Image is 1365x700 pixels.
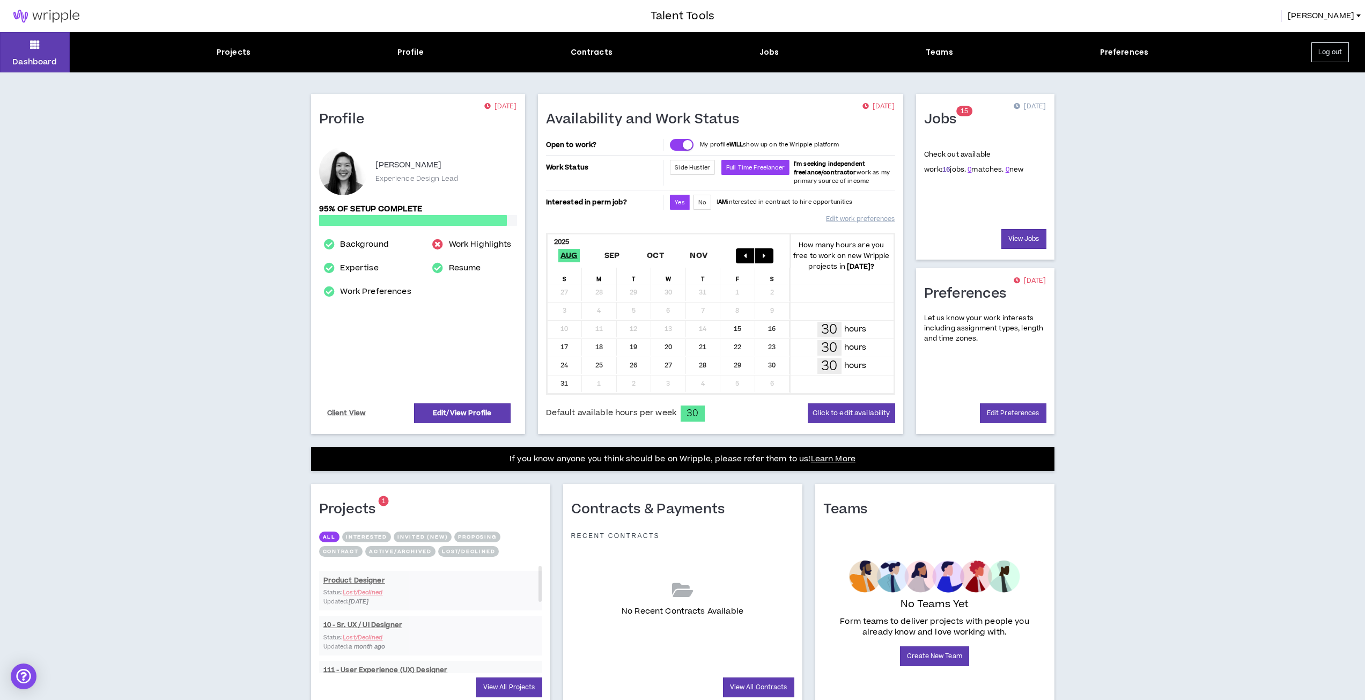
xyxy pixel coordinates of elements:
[826,210,895,229] a: Edit work preferences
[554,237,570,247] b: 2025
[942,165,966,174] span: jobs.
[942,165,950,174] a: 16
[382,497,386,506] span: 1
[1311,42,1349,62] button: Log out
[319,532,340,542] button: All
[394,532,452,542] button: Invited (new)
[12,56,57,68] p: Dashboard
[924,285,1015,303] h1: Preferences
[980,403,1046,423] a: Edit Preferences
[319,147,367,195] div: Angela S.
[1288,10,1354,22] span: [PERSON_NAME]
[651,8,714,24] h3: Talent Tools
[449,262,481,275] a: Resume
[964,107,968,116] span: 5
[617,268,652,284] div: T
[718,198,727,206] strong: AM
[319,501,384,518] h1: Projects
[717,198,853,207] p: I interested in contract to hire opportunities
[326,404,368,423] a: Client View
[438,546,499,557] button: Lost/Declined
[484,101,517,112] p: [DATE]
[844,323,867,335] p: hours
[901,597,969,612] p: No Teams Yet
[546,111,748,128] h1: Availability and Work Status
[924,313,1046,344] p: Let us know your work interests including assignment types, length and time zones.
[844,342,867,353] p: hours
[675,164,710,172] span: Side Hustler
[651,268,686,284] div: W
[558,249,580,262] span: Aug
[688,249,710,262] span: Nov
[365,546,436,557] button: Active/Archived
[968,165,1004,174] span: matches.
[319,111,373,128] h1: Profile
[924,111,965,128] h1: Jobs
[968,165,971,174] a: 0
[823,501,876,518] h1: Teams
[794,160,865,176] b: I'm seeking independent freelance/contractor
[759,47,779,58] div: Jobs
[622,606,743,617] p: No Recent Contracts Available
[375,174,459,183] p: Experience Design Lead
[720,268,755,284] div: F
[1014,276,1046,286] p: [DATE]
[844,360,867,372] p: hours
[571,532,660,540] p: Recent Contracts
[828,616,1042,638] p: Form teams to deliver projects with people you already know and love working with.
[510,453,855,466] p: If you know anyone you think should be on Wripple, please refer them to us!
[397,47,424,58] div: Profile
[849,561,1020,593] img: empty
[723,677,794,697] a: View All Contracts
[847,262,874,271] b: [DATE] ?
[571,501,733,518] h1: Contracts & Payments
[686,268,721,284] div: T
[414,403,511,423] a: Edit/View Profile
[1006,165,1009,174] a: 0
[546,195,661,210] p: Interested in perm job?
[602,249,622,262] span: Sep
[454,532,500,542] button: Proposing
[546,407,676,419] span: Default available hours per week
[698,198,706,207] span: No
[961,107,964,116] span: 1
[1001,229,1046,249] a: View Jobs
[675,198,684,207] span: Yes
[755,268,790,284] div: S
[476,677,542,697] a: View All Projects
[340,262,378,275] a: Expertise
[808,403,895,423] button: Click to edit availability
[375,159,442,172] p: [PERSON_NAME]
[924,150,1024,174] p: Check out available work:
[11,664,36,689] div: Open Intercom Messenger
[546,160,661,175] p: Work Status
[571,47,613,58] div: Contracts
[1100,47,1149,58] div: Preferences
[582,268,617,284] div: M
[900,646,969,666] a: Create New Team
[548,268,582,284] div: S
[790,240,894,272] p: How many hours are you free to work on new Wripple projects in
[700,141,839,149] p: My profile show up on the Wripple platform
[340,285,411,298] a: Work Preferences
[862,101,895,112] p: [DATE]
[319,203,517,215] p: 95% of setup complete
[342,532,391,542] button: Interested
[217,47,250,58] div: Projects
[729,141,743,149] strong: WILL
[956,106,972,116] sup: 15
[1014,101,1046,112] p: [DATE]
[811,453,855,465] a: Learn More
[926,47,953,58] div: Teams
[794,160,890,185] span: work as my primary source of income
[449,238,512,251] a: Work Highlights
[319,546,363,557] button: Contract
[379,496,389,506] sup: 1
[645,249,666,262] span: Oct
[1006,165,1024,174] span: new
[340,238,388,251] a: Background
[546,141,661,149] p: Open to work?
